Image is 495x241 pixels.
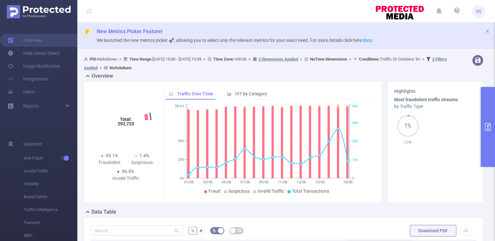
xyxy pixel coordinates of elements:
p: Link [394,139,422,145]
tspan: 18/08 [343,180,353,184]
span: Traffic Over Time [177,91,213,96]
span: Passport [24,216,77,229]
i: icon: line-chart [169,92,174,96]
tspan: 45K [352,121,358,125]
span: Traffic ID Contains 'lin' [359,57,420,62]
span: Total Transactions [292,188,329,194]
input: Search... [91,225,183,236]
a: Usage Notification [8,60,60,72]
a: Overview [8,34,42,47]
tspan: 03/08 [203,180,212,184]
tspan: 292,723 [118,121,134,126]
tspan: 30K [352,140,358,144]
span: Traffic Intelligence [24,203,77,216]
span: Visibility [24,178,77,190]
tspan: 07/08 [240,180,250,184]
b: Most fraudulent traffic streams [394,97,458,102]
span: New Metrics Picker Feature! [97,28,162,34]
span: 1.4% [140,153,149,158]
tspan: 25% [178,158,184,162]
span: IVT by Category [235,91,267,96]
button: Download PDF [410,225,456,236]
tspan: 11/08 [278,180,287,184]
i: icon: bg-colors [212,228,216,232]
span: Mobidriven [DATE] 15:00 - [DATE] 15:59 +00:00 [84,57,447,70]
tspan: 0% [180,176,184,180]
b: Time Range: [129,57,152,62]
i: icon: close [485,29,490,34]
tspan: 60K [352,104,358,109]
span: Brand Safety [24,190,77,203]
a: docs [363,38,372,43]
b: PID: [90,57,97,62]
span: We launched the new metrics picker 🚀, allowing you to select only the relevant metrics for your e... [97,38,372,43]
h3: Highlights [394,88,477,95]
b: No Solutions [110,65,132,70]
tspan: 01/08 [184,180,194,184]
span: # [199,228,202,233]
u: 2 Dimensions Applied [258,57,298,62]
span: > [420,57,426,62]
span: Invalid Traffic [24,165,77,178]
tspan: 05/08 [222,180,231,184]
span: Suspicious [228,188,250,194]
b: Time Zone: [213,57,234,62]
span: Invalid Traffic [257,188,284,194]
i: icon: user [84,57,90,61]
a: Users [8,85,34,98]
span: > [98,65,104,70]
a: Integrations [8,72,48,85]
tspan: 98.6% [175,104,184,109]
span: Anti-Fraud [24,152,77,165]
tspan: 0 [352,176,354,180]
b: Conditions : [359,57,380,62]
span: Reports [23,103,39,109]
span: 96.5% [122,169,134,174]
div: by Traffic Type [394,103,477,110]
span: Fraud [209,188,220,194]
tspan: Total: [120,117,132,122]
div: Suspicious [126,159,158,166]
tspan: 13/08 [296,180,306,184]
tspan: 15K [352,158,358,162]
tspan: 50% [178,139,184,143]
i: icon: thunderbolt [84,29,90,35]
b: No Time Dimensions [310,57,347,62]
span: % [191,228,194,233]
span: SS [476,5,481,18]
tspan: 15/08 [315,180,325,184]
div: Fraudulent [93,159,126,166]
i: icon: bar-chart [227,92,232,96]
span: 95.1% [106,153,118,158]
h2: Data Table [92,208,116,216]
button: icon: close [485,28,490,35]
a: Reports [23,100,39,112]
span: > [247,57,253,62]
div: Invalid Traffic [110,175,142,182]
span: > [298,57,304,62]
span: > [201,57,208,62]
i: icon: table [238,228,241,232]
a: Help Center (New) [8,47,60,60]
span: > [347,57,353,62]
span: Solutions [23,138,42,150]
span: > [117,57,123,62]
h2: Overview [92,72,113,80]
img: Protected Media [7,5,71,18]
span: 1% [397,123,419,129]
tspan: 09/08 [259,180,268,184]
